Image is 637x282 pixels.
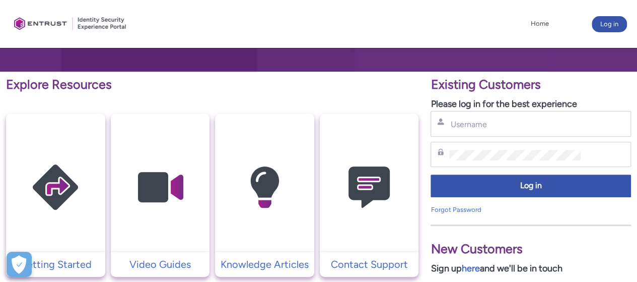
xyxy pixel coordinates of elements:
[320,257,419,272] a: Contact Support
[437,180,624,192] span: Log in
[116,257,205,272] p: Video Guides
[8,133,103,242] img: Getting Started
[215,257,314,272] a: Knowledge Articles
[220,257,309,272] p: Knowledge Articles
[321,133,417,242] img: Contact Support
[6,75,418,94] p: Explore Resources
[431,240,631,259] p: New Customers
[528,16,551,31] a: Home
[112,133,208,242] img: Video Guides
[7,252,32,277] div: Cookie Preferences
[325,257,414,272] p: Contact Support
[431,262,631,275] p: Sign up and we'll be in touch
[449,119,580,130] input: Username
[11,257,100,272] p: Getting Started
[592,16,627,32] button: Log in
[461,263,479,274] a: here
[431,206,481,213] a: Forgot Password
[6,257,105,272] a: Getting Started
[7,252,32,277] button: Open Preferences
[431,75,631,94] p: Existing Customers
[431,97,631,111] p: Please log in for the best experience
[111,257,210,272] a: Video Guides
[431,175,631,197] button: Log in
[217,133,312,242] img: Knowledge Articles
